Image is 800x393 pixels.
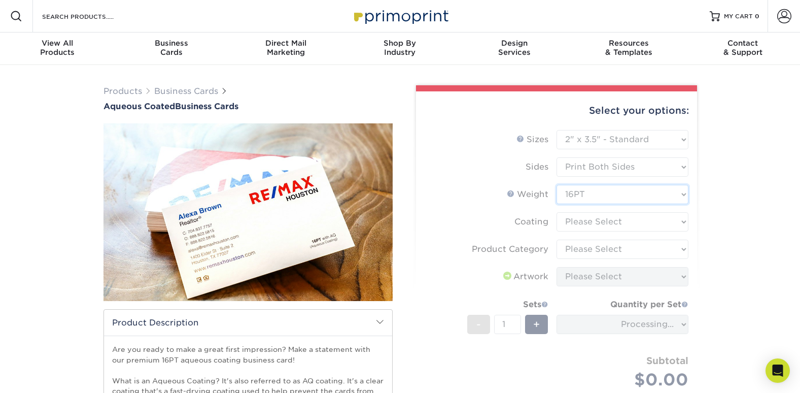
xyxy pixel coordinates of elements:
img: Primoprint [350,5,451,27]
span: MY CART [724,12,753,21]
a: Direct MailMarketing [229,32,343,65]
span: Design [457,39,571,48]
a: Shop ByIndustry [343,32,457,65]
a: BusinessCards [114,32,228,65]
span: Resources [571,39,685,48]
iframe: Google Customer Reviews [3,362,86,389]
a: Resources& Templates [571,32,685,65]
img: Aqueous Coated 01 [103,68,393,357]
div: Open Intercom Messenger [766,358,790,383]
input: SEARCH PRODUCTS..... [41,10,140,22]
div: Industry [343,39,457,57]
span: Business [114,39,228,48]
h1: Business Cards [103,102,393,111]
span: Aqueous Coated [103,102,175,111]
a: Products [103,86,142,96]
span: Contact [686,39,800,48]
a: Contact& Support [686,32,800,65]
span: Shop By [343,39,457,48]
span: 0 [755,13,759,20]
div: Select your options: [424,91,689,130]
div: & Support [686,39,800,57]
div: Cards [114,39,228,57]
a: DesignServices [457,32,571,65]
div: & Templates [571,39,685,57]
h2: Product Description [104,310,392,336]
a: Aqueous CoatedBusiness Cards [103,102,393,111]
a: Business Cards [154,86,218,96]
span: Direct Mail [229,39,343,48]
div: Marketing [229,39,343,57]
div: Services [457,39,571,57]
